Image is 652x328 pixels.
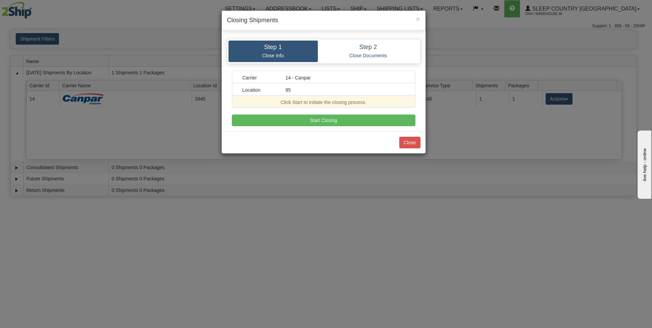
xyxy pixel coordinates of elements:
div: Carrier [237,74,281,81]
div: Click Start to initiate the closing process. [237,99,410,106]
button: Close [416,15,420,23]
p: Close Info [234,53,313,59]
iframe: chat widget [636,129,651,199]
span: × [416,15,420,23]
button: Close [399,137,420,148]
button: Start Closing [232,115,415,126]
a: Step 2 Close Documents [318,41,419,62]
div: 14 - Canpar [280,74,410,81]
div: live help - online [5,6,63,11]
a: Step 1 Close Info [228,41,318,62]
h4: Step 2 [323,44,414,51]
h4: Closing Shipments [227,16,420,25]
p: Close Documents [323,53,414,59]
div: 95 [280,87,410,93]
div: Location [237,87,281,93]
h4: Step 1 [234,44,313,51]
